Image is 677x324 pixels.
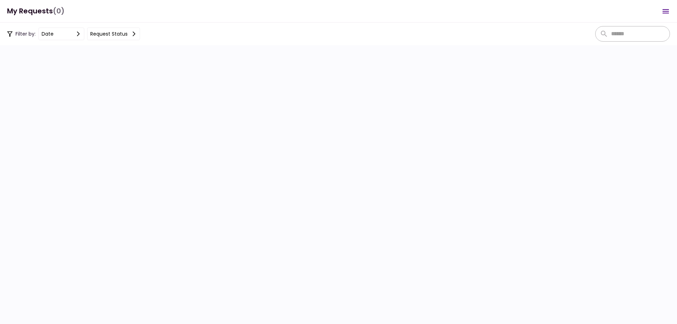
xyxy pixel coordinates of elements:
span: (0) [53,4,65,18]
button: Request status [87,27,140,40]
div: Filter by: [7,27,140,40]
button: Open menu [657,3,674,20]
h1: My Requests [7,4,65,18]
button: date [38,27,84,40]
div: date [42,30,54,38]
